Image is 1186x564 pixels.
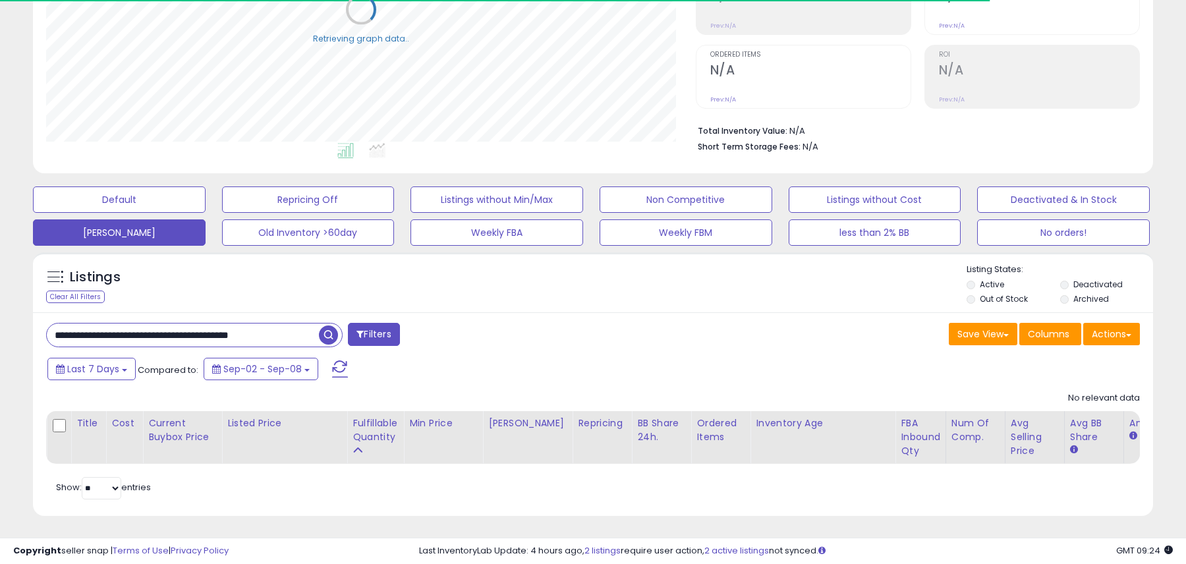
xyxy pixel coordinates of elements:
span: Sep-02 - Sep-08 [223,362,302,376]
button: less than 2% BB [789,219,961,246]
button: No orders! [977,219,1150,246]
button: Sep-02 - Sep-08 [204,358,318,380]
span: Last 7 Days [67,362,119,376]
button: Save View [949,323,1017,345]
button: Actions [1083,323,1140,345]
div: Min Price [409,416,477,430]
div: BB Share 24h. [637,416,685,444]
div: Cost [111,416,137,430]
button: Repricing Off [222,186,395,213]
div: Title [76,416,100,430]
h5: Listings [70,268,121,287]
h2: N/A [710,63,911,80]
div: Ordered Items [696,416,745,444]
button: [PERSON_NAME] [33,219,206,246]
div: Listed Price [227,416,341,430]
div: Current Buybox Price [148,416,216,444]
span: Compared to: [138,364,198,376]
button: Weekly FBM [600,219,772,246]
label: Archived [1073,293,1109,304]
span: N/A [803,140,818,153]
button: Deactivated & In Stock [977,186,1150,213]
li: N/A [698,122,1130,138]
div: Avg Selling Price [1011,416,1059,458]
button: Last 7 Days [47,358,136,380]
div: Clear All Filters [46,291,105,303]
div: [PERSON_NAME] [488,416,567,430]
a: 2 listings [584,544,621,557]
label: Deactivated [1073,279,1123,290]
small: Prev: N/A [939,22,965,30]
div: No relevant data [1068,392,1140,405]
span: Show: entries [56,481,151,493]
a: Privacy Policy [171,544,229,557]
div: Fulfillable Quantity [353,416,398,444]
button: Listings without Min/Max [410,186,583,213]
a: 2 active listings [704,544,769,557]
button: Default [33,186,206,213]
button: Weekly FBA [410,219,583,246]
span: Columns [1028,327,1069,341]
div: Num of Comp. [951,416,1000,444]
div: Inventory Age [756,416,889,430]
strong: Copyright [13,544,61,557]
div: FBA inbound Qty [901,416,940,458]
button: Columns [1019,323,1081,345]
button: Listings without Cost [789,186,961,213]
div: Avg BB Share [1070,416,1118,444]
label: Out of Stock [980,293,1028,304]
span: 2025-09-16 09:24 GMT [1116,544,1173,557]
small: Prev: N/A [710,22,736,30]
button: Non Competitive [600,186,772,213]
small: Prev: N/A [710,96,736,103]
small: Amazon Fees. [1129,430,1137,442]
a: Terms of Use [113,544,169,557]
span: Ordered Items [710,51,911,59]
button: Filters [348,323,399,346]
b: Total Inventory Value: [698,125,787,136]
label: Active [980,279,1004,290]
small: Prev: N/A [939,96,965,103]
div: Retrieving graph data.. [313,32,409,44]
div: Last InventoryLab Update: 4 hours ago, require user action, not synced. [419,545,1173,557]
p: Listing States: [967,264,1152,276]
b: Short Term Storage Fees: [698,141,801,152]
div: seller snap | | [13,545,229,557]
h2: N/A [939,63,1139,80]
small: Avg BB Share. [1070,444,1078,456]
span: ROI [939,51,1139,59]
button: Old Inventory >60day [222,219,395,246]
div: Repricing [578,416,626,430]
